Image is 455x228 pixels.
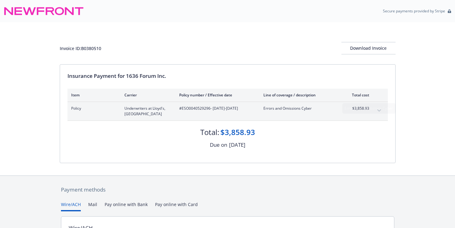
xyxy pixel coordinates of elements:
[229,141,245,149] div: [DATE]
[179,92,253,98] div: Policy number / Effective date
[67,72,388,80] div: Insurance Payment for 1636 Forum Inc.
[263,92,336,98] div: Line of coverage / description
[374,106,384,116] button: expand content
[61,186,394,194] div: Payment methods
[263,106,336,111] span: Errors and Omissions Cyber
[155,201,198,211] button: Pay online with Card
[88,201,97,211] button: Mail
[105,201,148,211] button: Pay online with Bank
[346,92,369,98] div: Total cost
[61,201,81,211] button: Wire/ACH
[383,8,445,14] p: Secure payments provided by Stripe
[200,127,219,137] div: Total:
[71,106,115,111] span: Policy
[67,102,388,120] div: PolicyUnderwriters at Lloyd's, [GEOGRAPHIC_DATA]#ESO0040529296- [DATE]-[DATE]Errors and Omissions...
[60,45,101,52] div: Invoice ID: B0380510
[124,106,169,117] span: Underwriters at Lloyd's, [GEOGRAPHIC_DATA]
[210,141,227,149] div: Due on
[220,127,255,137] div: $3,858.93
[341,42,396,54] button: Download Invoice
[124,92,169,98] div: Carrier
[71,92,115,98] div: Item
[179,106,253,111] span: #ESO0040529296 - [DATE]-[DATE]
